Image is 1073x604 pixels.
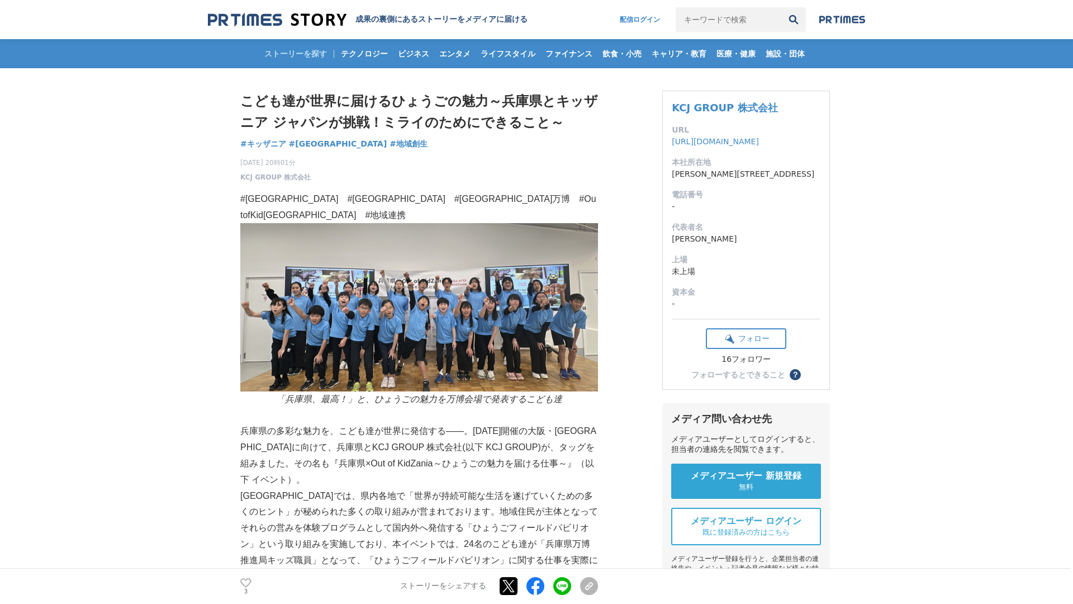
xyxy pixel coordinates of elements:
p: 兵庫県の多彩な魅力を、こども達が世界に発信する——。[DATE]開催の大阪・[GEOGRAPHIC_DATA]に向けて、兵庫県とKCJ GROUP 株式会社(以下 KCJ GROUP)が、タッグ... [240,423,598,488]
dt: 本社所在地 [672,157,820,168]
span: ビジネス [393,49,434,59]
span: メディアユーザー ログイン [691,516,801,527]
a: 配信ログイン [609,7,671,32]
a: 施設・団体 [761,39,809,68]
a: #キッザニア [240,138,286,150]
span: ？ [791,371,799,379]
a: 成果の裏側にあるストーリーをメディアに届ける 成果の裏側にあるストーリーをメディアに届ける [208,12,528,27]
span: 施設・団体 [761,49,809,59]
span: テクノロジー [336,49,392,59]
div: メディア問い合わせ先 [671,412,821,426]
button: 検索 [781,7,806,32]
span: エンタメ [435,49,475,59]
p: 3 [240,589,251,594]
a: メディアユーザー 新規登録 無料 [671,464,821,499]
div: メディアユーザーとしてログインすると、担当者の連絡先を閲覧できます。 [671,435,821,455]
span: 無料 [739,482,753,492]
span: 医療・健康 [712,49,760,59]
a: キャリア・教育 [647,39,711,68]
dd: - [672,298,820,310]
span: メディアユーザー 新規登録 [691,470,801,482]
a: テクノロジー [336,39,392,68]
a: ファイナンス [541,39,597,68]
div: フォローするとできること [691,371,785,379]
span: #キッザニア [240,139,286,149]
a: メディアユーザー ログイン 既に登録済みの方はこちら [671,508,821,545]
dd: [PERSON_NAME][STREET_ADDRESS] [672,168,820,180]
span: キャリア・教育 [647,49,711,59]
h1: こども達が世界に届けるひょうごの魅力～兵庫県とキッザニア ジャパンが挑戦！ミライのためにできること～ [240,91,598,134]
span: #[GEOGRAPHIC_DATA] [289,139,387,149]
p: #[GEOGRAPHIC_DATA] #[GEOGRAPHIC_DATA] #[GEOGRAPHIC_DATA]万博 #OutofKid[GEOGRAPHIC_DATA] #地域連携 [240,191,598,224]
span: ライフスタイル [476,49,540,59]
a: ライフスタイル [476,39,540,68]
div: 16フォロワー [706,355,786,365]
a: 飲食・小売 [598,39,646,68]
div: メディアユーザー登録を行うと、企業担当者の連絡先や、イベント・記者会見の情報など様々な特記情報を閲覧できます。 ※内容はストーリー・プレスリリースにより異なります。 [671,554,821,602]
input: キーワードで検索 [676,7,781,32]
a: [URL][DOMAIN_NAME] [672,137,759,146]
span: 既に登録済みの方はこちら [702,527,790,537]
dd: 未上場 [672,266,820,277]
span: [DATE] 20時01分 [240,158,311,168]
dt: 上場 [672,254,820,266]
span: ファイナンス [541,49,597,59]
h2: 成果の裏側にあるストーリーをメディアに届ける [355,15,528,25]
img: 成果の裏側にあるストーリーをメディアに届ける [208,12,346,27]
a: 医療・健康 [712,39,760,68]
dt: 代表者名 [672,221,820,233]
dt: 電話番号 [672,189,820,201]
a: KCJ GROUP 株式会社 [240,172,311,182]
em: 「兵庫県、最高！」と、ひょうごの魅力を万博会場で発表するこども達 [276,394,562,404]
a: エンタメ [435,39,475,68]
dd: [PERSON_NAME] [672,233,820,245]
p: ストーリーをシェアする [400,582,486,592]
a: KCJ GROUP 株式会社 [672,102,777,114]
img: thumbnail_b3d89e40-8eca-11f0-b6fc-c9efb46ea977.JPG [240,223,598,391]
dd: - [672,201,820,213]
a: #[GEOGRAPHIC_DATA] [289,138,387,150]
img: prtimes [819,15,865,24]
button: フォロー [706,328,786,349]
button: ？ [790,369,801,380]
a: ビジネス [393,39,434,68]
dt: URL [672,124,820,136]
span: 飲食・小売 [598,49,646,59]
p: [GEOGRAPHIC_DATA]では、県内各地で「世界が持続可能な生活を遂げていくための多くのヒント」が秘められた多くの取り組みが営まれております。地域住民が主体となってそれらの営みを体験プロ... [240,488,598,601]
span: #地域創生 [390,139,428,149]
a: #地域創生 [390,138,428,150]
dt: 資本金 [672,286,820,298]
